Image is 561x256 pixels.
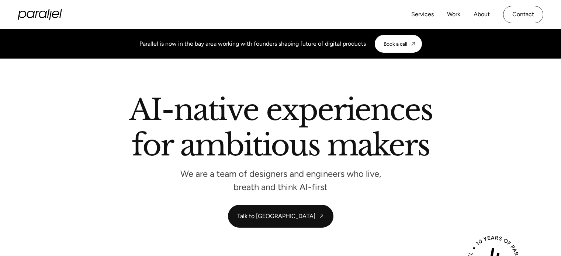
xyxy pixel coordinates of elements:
[70,95,491,163] h2: AI-native experiences for ambitious makers
[411,9,434,20] a: Services
[474,9,490,20] a: About
[170,171,391,190] p: We are a team of designers and engineers who live, breath and think AI-first
[384,41,407,47] div: Book a call
[503,6,543,23] a: Contact
[139,39,366,48] div: Parallel is now in the bay area working with founders shaping future of digital products
[447,9,460,20] a: Work
[375,35,422,53] a: Book a call
[410,41,416,47] img: CTA arrow image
